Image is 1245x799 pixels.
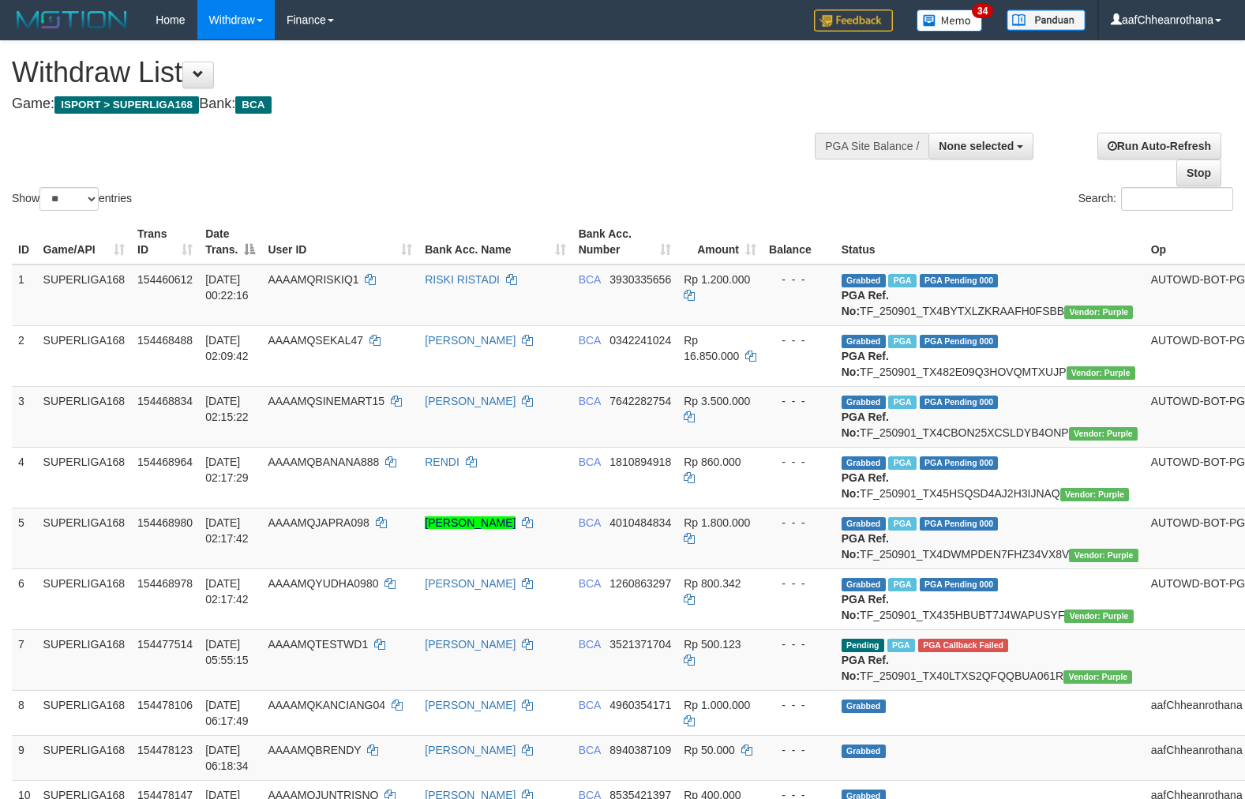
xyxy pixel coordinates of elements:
img: Button%20Memo.svg [917,9,983,32]
th: Trans ID: activate to sort column ascending [131,219,199,264]
span: Marked by aafmaleo [887,639,915,652]
th: Bank Acc. Number: activate to sort column ascending [572,219,678,264]
span: AAAAMQYUDHA0980 [268,577,378,590]
span: Grabbed [842,274,886,287]
span: Vendor URL: https://trx4.1velocity.biz [1069,549,1138,562]
div: - - - [769,332,829,348]
td: SUPERLIGA168 [37,568,132,629]
span: Copy 4010484834 to clipboard [609,516,671,529]
span: Rp 50.000 [684,744,735,756]
div: - - - [769,393,829,409]
span: BCA [579,395,601,407]
h4: Game: Bank: [12,96,814,112]
span: Grabbed [842,517,886,531]
a: Run Auto-Refresh [1097,133,1221,159]
a: [PERSON_NAME] [425,516,516,529]
th: Game/API: activate to sort column ascending [37,219,132,264]
span: Copy 4960354171 to clipboard [609,699,671,711]
td: SUPERLIGA168 [37,735,132,780]
span: BCA [579,577,601,590]
span: Rp 860.000 [684,456,741,468]
h1: Withdraw List [12,57,814,88]
span: Vendor URL: https://trx4.1velocity.biz [1063,670,1132,684]
div: - - - [769,576,829,591]
span: Rp 800.342 [684,577,741,590]
span: BCA [579,516,601,529]
div: - - - [769,515,829,531]
td: SUPERLIGA168 [37,386,132,447]
td: TF_250901_TX40LTXS2QFQQBUA061R [835,629,1145,690]
span: Copy 1810894918 to clipboard [609,456,671,468]
div: - - - [769,272,829,287]
span: PGA Error [918,639,1008,652]
th: Status [835,219,1145,264]
span: Marked by aafnonsreyleab [888,335,916,348]
img: panduan.png [1007,9,1086,31]
div: - - - [769,636,829,652]
span: Vendor URL: https://trx4.1velocity.biz [1067,366,1135,380]
b: PGA Ref. No: [842,654,889,682]
span: Rp 500.123 [684,638,741,651]
span: Grabbed [842,456,886,470]
span: Grabbed [842,396,886,409]
span: Vendor URL: https://trx4.1velocity.biz [1069,427,1138,441]
span: Copy 3930335656 to clipboard [609,273,671,286]
td: 7 [12,629,37,690]
span: Grabbed [842,578,886,591]
span: Vendor URL: https://trx4.1velocity.biz [1064,610,1133,623]
td: SUPERLIGA168 [37,690,132,735]
span: [DATE] 06:17:49 [205,699,249,727]
span: Marked by aafchoeunmanni [888,517,916,531]
b: PGA Ref. No: [842,532,889,561]
a: [PERSON_NAME] [425,395,516,407]
span: Copy 0342241024 to clipboard [609,334,671,347]
span: BCA [579,699,601,711]
td: TF_250901_TX4BYTXLZKRAAFH0FSBB [835,264,1145,326]
span: 154468488 [137,334,193,347]
span: 154460612 [137,273,193,286]
td: TF_250901_TX482E09Q3HOVQMTXUJP [835,325,1145,386]
td: SUPERLIGA168 [37,629,132,690]
b: PGA Ref. No: [842,350,889,378]
button: None selected [928,133,1033,159]
td: 3 [12,386,37,447]
span: AAAAMQKANCIANG04 [268,699,385,711]
span: PGA Pending [920,578,999,591]
span: Marked by aafchoeunmanni [888,578,916,591]
a: RENDI [425,456,459,468]
td: SUPERLIGA168 [37,508,132,568]
td: TF_250901_TX4DWMPDEN7FHZ34VX8V [835,508,1145,568]
span: [DATE] 02:17:42 [205,516,249,545]
span: 34 [972,4,993,18]
img: Feedback.jpg [814,9,893,32]
td: 1 [12,264,37,326]
span: 154468980 [137,516,193,529]
span: AAAAMQJAPRA098 [268,516,369,529]
th: Bank Acc. Name: activate to sort column ascending [418,219,572,264]
a: [PERSON_NAME] [425,744,516,756]
span: PGA Pending [920,335,999,348]
span: Grabbed [842,700,886,713]
span: PGA Pending [920,456,999,470]
div: - - - [769,454,829,470]
label: Search: [1078,187,1233,211]
span: PGA Pending [920,517,999,531]
a: [PERSON_NAME] [425,699,516,711]
td: TF_250901_TX4CBON25XCSLDYB4ONP [835,386,1145,447]
span: AAAAMQBANANA888 [268,456,379,468]
img: MOTION_logo.png [12,8,132,32]
td: 9 [12,735,37,780]
th: ID [12,219,37,264]
td: SUPERLIGA168 [37,447,132,508]
span: Rp 1.800.000 [684,516,750,529]
span: BCA [579,273,601,286]
span: AAAAMQRISKIQ1 [268,273,358,286]
span: Copy 8940387109 to clipboard [609,744,671,756]
span: AAAAMQBRENDY [268,744,361,756]
span: 154477514 [137,638,193,651]
a: [PERSON_NAME] [425,334,516,347]
td: 4 [12,447,37,508]
input: Search: [1121,187,1233,211]
a: RISKI RISTADI [425,273,500,286]
span: Vendor URL: https://trx4.1velocity.biz [1064,306,1133,319]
